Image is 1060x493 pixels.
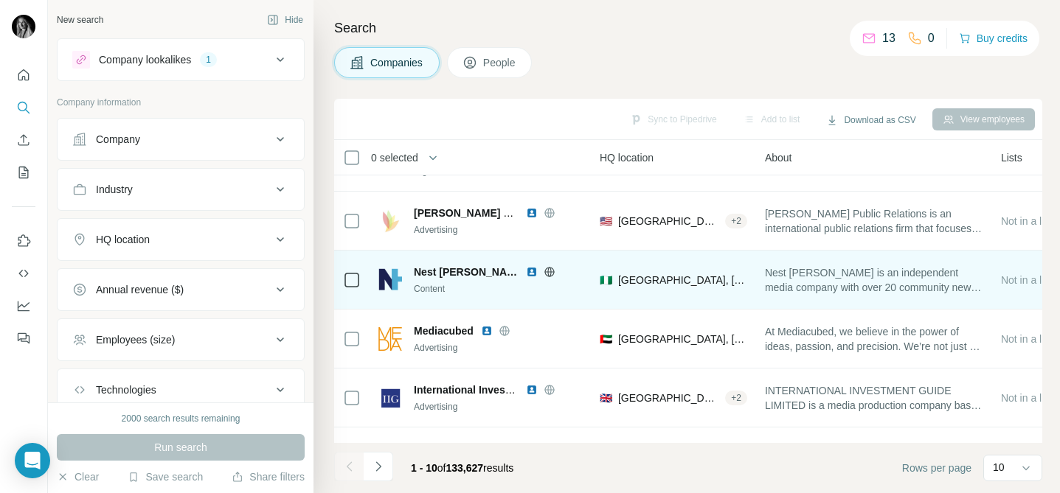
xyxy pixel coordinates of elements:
p: 13 [882,29,896,47]
button: Company lookalikes1 [58,42,304,77]
span: Nest [PERSON_NAME] [414,265,519,279]
img: LinkedIn logo [481,325,493,337]
span: [GEOGRAPHIC_DATA], [GEOGRAPHIC_DATA] [618,332,747,346]
span: INTERNATIONAL INVESTMENT GUIDE LIMITED is a media production company based out of [GEOGRAPHIC_DAT... [765,383,983,413]
img: Logo of Mediacubed [378,327,402,351]
span: Rows per page [902,461,971,475]
span: About [765,150,792,165]
span: results [411,462,513,474]
span: [PERSON_NAME] Public Relations is an international public relations firm that focuses on media re... [765,206,983,236]
img: Logo of Roepke Public Relations [378,209,402,233]
span: HQ location [600,150,654,165]
div: + 2 [725,214,747,228]
img: Avatar [12,15,35,38]
div: Annual revenue ($) [96,282,184,297]
div: Advertising [414,223,573,237]
button: HQ location [58,222,304,257]
button: Download as CSV [816,109,926,131]
button: Company [58,122,304,157]
span: 0 selected [371,150,418,165]
span: [GEOGRAPHIC_DATA], [GEOGRAPHIC_DATA] [618,273,747,287]
div: New search [57,13,103,27]
p: 0 [928,29,935,47]
span: Mediacubed [414,324,474,338]
span: People [483,55,517,70]
span: Not in a list [1001,333,1052,345]
button: Dashboard [12,293,35,319]
span: 🇬🇧 [600,391,612,405]
span: SHE Media [414,441,467,456]
button: Feedback [12,325,35,352]
div: Company [96,132,140,147]
img: LinkedIn logo [474,443,486,455]
div: Content [414,282,573,296]
p: 10 [993,460,1005,475]
div: Industry [96,182,133,197]
button: Search [12,94,35,121]
button: Enrich CSV [12,127,35,153]
button: Annual revenue ($) [58,272,304,307]
span: Companies [370,55,424,70]
button: Quick start [12,62,35,88]
span: At Mediacubed, we believe in the power of ideas, passion, and precision. We’re not just an agency... [765,324,983,354]
div: Advertising [414,400,573,413]
span: 133,627 [446,462,484,474]
span: [GEOGRAPHIC_DATA], [GEOGRAPHIC_DATA], [GEOGRAPHIC_DATA] [618,391,719,405]
span: Not in a list [1001,392,1052,404]
img: Logo of International Investment Guide [378,386,402,410]
button: My lists [12,159,35,186]
span: [GEOGRAPHIC_DATA], [US_STATE] [618,214,719,228]
span: 🇳🇬 [600,273,612,287]
span: International Investment Guide [414,384,565,396]
div: Technologies [96,382,156,397]
div: Employees (size) [96,332,175,347]
button: Technologies [58,372,304,408]
span: 🇺🇸 [600,214,612,228]
button: Industry [58,172,304,207]
span: of [437,462,446,474]
span: SHE Media is a Top 10 Lifestyle media network featuring a diverse community of publishers develop... [765,442,983,472]
button: Navigate to next page [364,452,393,481]
div: + 2 [725,391,747,405]
span: Lists [1001,150,1022,165]
span: 🇦🇪 [600,332,612,346]
div: Advertising [414,341,573,354]
h4: Search [334,18,1042,38]
div: 2000 search results remaining [122,412,240,425]
span: [PERSON_NAME] Public Relations [414,207,583,219]
button: Hide [257,9,314,31]
button: Use Surfe API [12,260,35,287]
button: Use Surfe on LinkedIn [12,228,35,254]
div: Company lookalikes [99,52,191,67]
img: Logo of Nest Hogins [378,268,402,292]
button: Buy credits [959,28,1028,49]
button: Employees (size) [58,322,304,357]
img: LinkedIn logo [526,384,538,396]
button: Share filters [232,469,305,484]
button: Save search [128,469,203,484]
span: Nest [PERSON_NAME] is an independent media company with over 20 community news title websites tha... [765,265,983,295]
span: 1 - 10 [411,462,437,474]
p: Company information [57,96,305,109]
span: Not in a list [1001,215,1052,227]
span: Not in a list [1001,274,1052,286]
img: LinkedIn logo [526,266,538,278]
div: Open Intercom Messenger [15,443,50,478]
button: Clear [57,469,99,484]
img: LinkedIn logo [526,207,538,219]
div: HQ location [96,232,150,247]
div: 1 [200,53,217,66]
